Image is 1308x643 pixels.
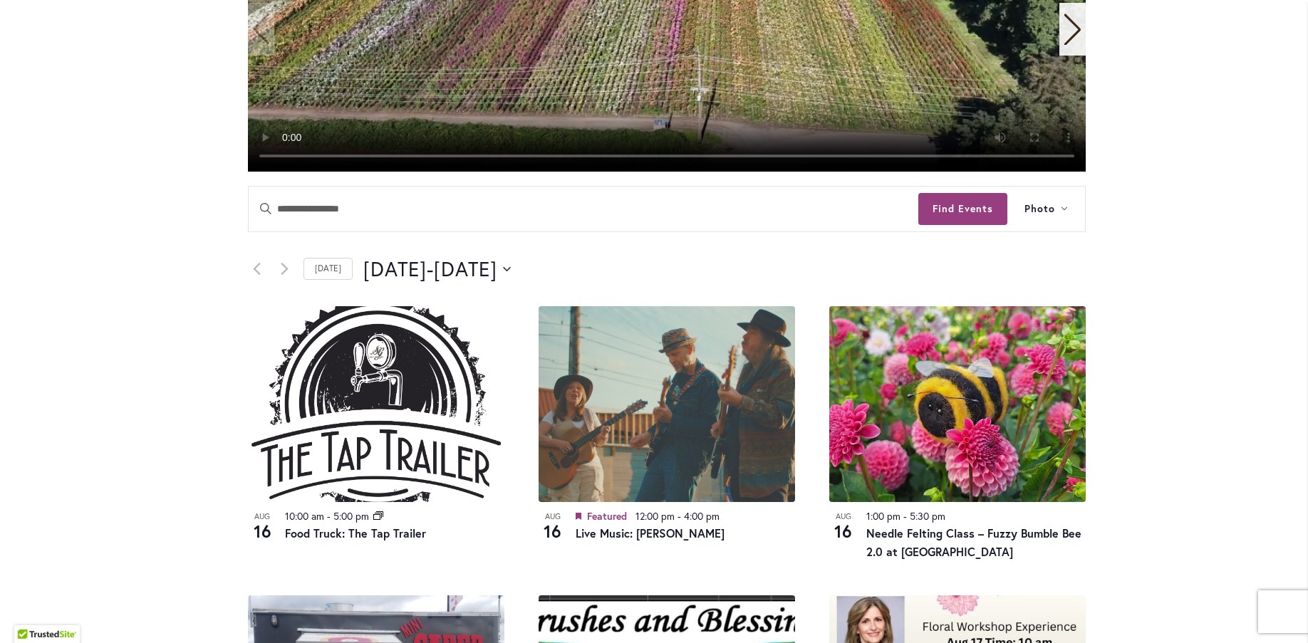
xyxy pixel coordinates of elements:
[903,509,907,523] span: -
[1024,201,1055,217] span: Photo
[285,509,324,523] time: 10:00 am
[363,255,427,283] span: [DATE]
[303,258,353,280] a: Click to select today's date
[866,526,1081,559] a: Needle Felting Class – Fuzzy Bumble Bee 2.0 at [GEOGRAPHIC_DATA]
[276,261,293,278] a: Next Events
[635,509,675,523] time: 12:00 pm
[829,519,858,543] span: 16
[248,519,276,543] span: 16
[327,509,331,523] span: -
[285,526,426,540] a: Food Truck: The Tap Trailer
[539,306,795,502] img: Live Music: Mojo Holler
[248,511,276,523] span: Aug
[918,193,1007,225] button: Find Events
[434,255,497,283] span: [DATE]
[829,306,1086,502] img: d9e04540d3aa6b981c7f5085228e7473
[333,509,369,523] time: 5:00 pm
[249,187,918,231] input: Enter Keyword. Search for events by Keyword.
[829,511,858,523] span: Aug
[576,526,725,540] a: Live Music: [PERSON_NAME]
[678,509,681,523] span: -
[910,509,945,523] time: 5:30 pm
[587,509,627,523] span: Featured
[539,511,567,523] span: Aug
[248,306,504,502] img: Food Truck: The Tap Trailer
[539,519,567,543] span: 16
[427,255,434,283] span: -
[11,592,51,632] iframe: Launch Accessibility Center
[1007,187,1085,231] button: Photo
[363,255,511,283] button: Click to toggle datepicker
[248,261,265,278] a: Previous Events
[866,509,900,523] time: 1:00 pm
[576,508,581,525] em: Featured
[684,509,720,523] time: 4:00 pm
